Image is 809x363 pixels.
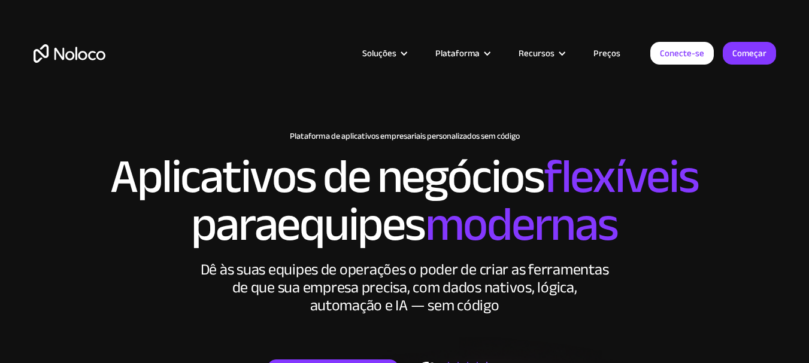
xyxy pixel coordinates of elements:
[425,180,618,269] font: modernas
[191,180,277,269] font: para
[435,45,480,62] font: Plataforma
[201,255,609,320] font: Dê às suas equipes de operações o poder de criar as ferramentas de que sua empresa precisa, com d...
[650,42,714,65] a: Conecte-se
[593,45,620,62] font: Preços
[34,44,105,63] a: lar
[544,132,699,221] font: flexíveis
[362,45,396,62] font: Soluções
[504,45,578,61] div: Recursos
[732,45,766,62] font: Começar
[277,180,425,269] font: equipes
[290,128,520,144] font: Plataforma de aplicativos empresariais personalizados sem código
[347,45,420,61] div: Soluções
[519,45,555,62] font: Recursos
[420,45,504,61] div: Plataforma
[723,42,776,65] a: Começar
[110,132,544,221] font: Aplicativos de negócios
[578,45,635,61] a: Preços
[660,45,704,62] font: Conecte-se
